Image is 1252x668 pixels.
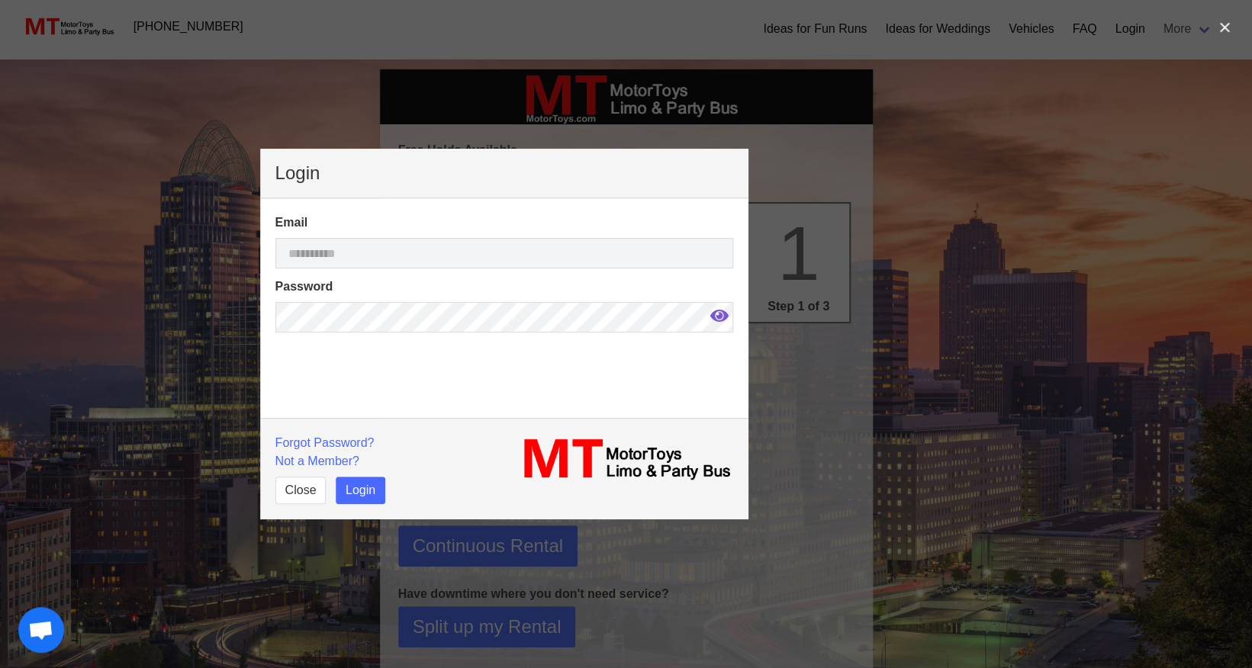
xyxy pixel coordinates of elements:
a: Not a Member? [275,454,359,467]
p: Login [275,164,733,182]
a: Forgot Password? [275,436,375,449]
button: Login [336,477,385,504]
img: MT_logo_name.png [513,434,733,484]
div: Open chat [18,607,64,653]
label: Email [275,214,733,232]
button: Close [275,477,327,504]
label: Password [275,278,733,296]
